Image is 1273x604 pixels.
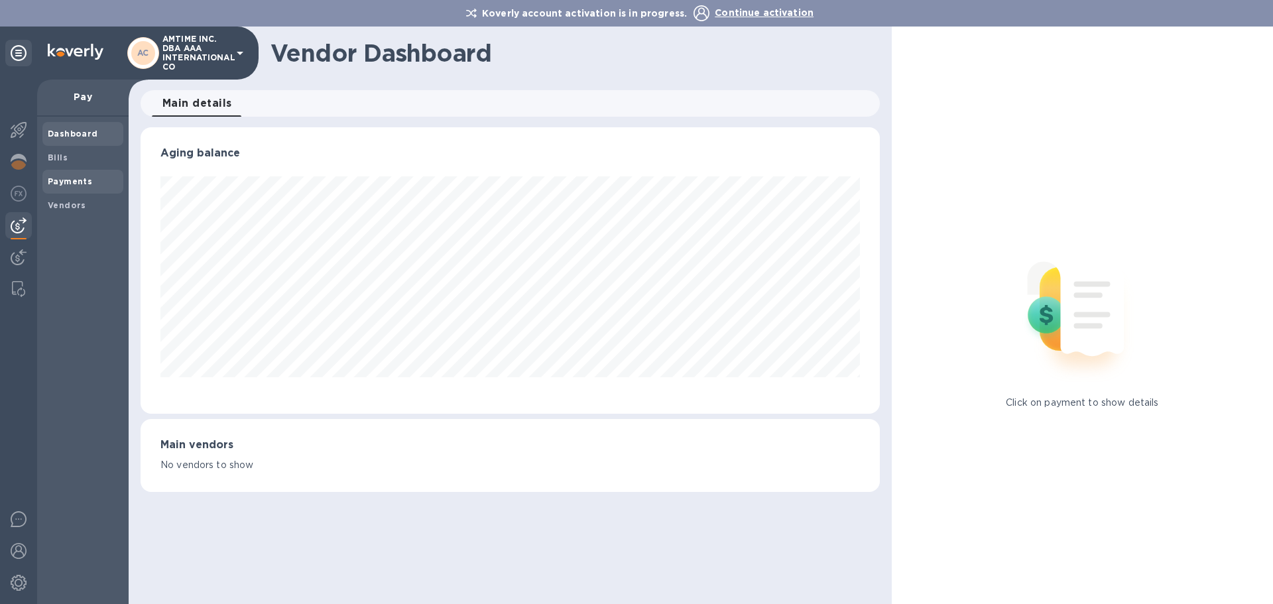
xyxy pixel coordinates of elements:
p: Click on payment to show details [1006,396,1158,410]
img: Foreign exchange [11,186,27,202]
span: Main details [162,94,232,113]
img: Logo [48,44,103,60]
h3: Main vendors [160,439,860,452]
p: No vendors to show [160,458,860,472]
b: Payments [48,176,92,186]
p: Pay [48,90,118,103]
p: Koverly account activation is in progress. [459,7,694,20]
p: AMTIME INC. DBA AAA INTERNATIONAL CO [162,34,229,72]
span: Continue activation [715,7,814,18]
div: Unpin categories [5,40,32,66]
b: Vendors [48,200,86,210]
h3: Aging balance [160,147,860,160]
b: Bills [48,152,68,162]
b: Dashboard [48,129,98,139]
b: AC [137,48,149,58]
h1: Vendor Dashboard [271,39,871,67]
